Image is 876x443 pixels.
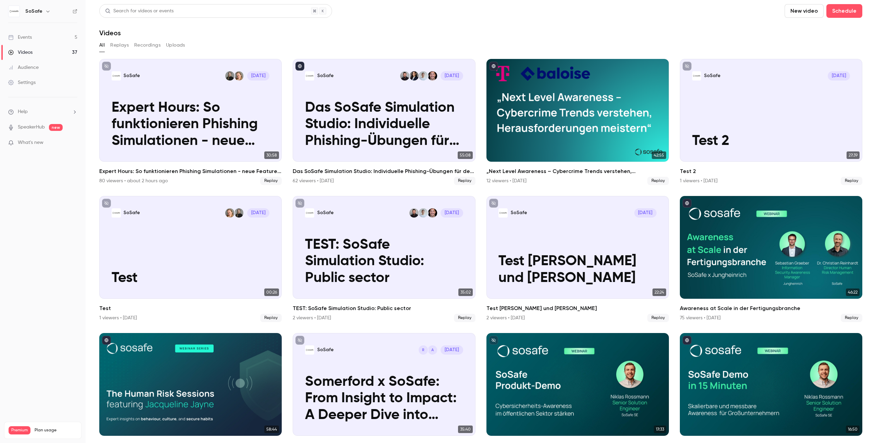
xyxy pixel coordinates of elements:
[680,304,862,312] h2: Awareness at Scale in der Fertigungsbranche
[680,177,718,184] div: 1 viewers • [DATE]
[652,288,666,296] span: 22:24
[828,71,850,81] span: [DATE]
[683,336,691,345] button: published
[247,71,269,81] span: [DATE]
[486,167,669,175] h2: „Next Level Awareness – Cybercrime Trends verstehen, Herausforderungen meistern“
[293,304,475,312] h2: TEST: SoSafe Simulation Studio: Public sector
[841,177,862,185] span: Replay
[680,59,862,185] li: Test 2
[847,151,860,159] span: 27:39
[260,177,282,185] span: Replay
[293,59,475,185] li: Das SoSafe Simulation Studio: Individuelle Phishing-Übungen für den öffentlichen Sektor
[680,196,862,322] li: Awareness at Scale in der Fertigungsbranche
[8,64,39,71] div: Audience
[441,71,463,81] span: [DATE]
[102,199,111,208] button: unpublished
[166,40,185,51] button: Uploads
[99,177,168,184] div: 80 viewers • about 2 hours ago
[25,8,42,15] h6: SoSafe
[99,196,282,322] a: Test SoSafeAdriana HanikaLuise Schulz[DATE]Test00:26Test1 viewers • [DATE]Replay
[511,210,527,216] p: SoSafe
[102,336,111,345] button: published
[841,314,862,322] span: Replay
[134,40,161,51] button: Recordings
[647,177,669,185] span: Replay
[8,49,33,56] div: Videos
[99,59,282,185] li: Expert Hours: So funktionieren Phishing Simulationen - neue Features, Tipps & Tricks
[486,59,669,185] li: „Next Level Awareness – Cybercrime Trends verstehen, Herausforderungen meistern“
[18,108,28,115] span: Help
[105,8,174,15] div: Search for videos or events
[654,426,666,433] span: 17:33
[8,79,36,86] div: Settings
[234,71,244,81] img: Luise Schulz
[427,345,438,355] div: A
[9,6,20,17] img: SoSafe
[305,374,463,423] p: Somerford x SoSafe: From Insight to Impact: A Deeper Dive into Behavioral Science in Cybersecurity
[458,288,473,296] span: 35:02
[441,208,463,218] span: [DATE]
[305,345,314,355] img: Somerford x SoSafe: From Insight to Impact: A Deeper Dive into Behavioral Science in Cybersecurity
[99,167,282,175] h2: Expert Hours: So funktionieren Phishing Simulationen - neue Features, Tipps & Tricks
[634,208,657,218] span: [DATE]
[264,426,279,433] span: 58:44
[418,345,429,355] div: R
[305,71,314,81] img: Das SoSafe Simulation Studio: Individuelle Phishing-Übungen für den öffentlichen Sektor
[8,108,77,115] li: help-dropdown-opener
[112,100,269,149] p: Expert Hours: So funktionieren Phishing Simulationen - neue Features, Tipps & Tricks
[486,196,669,322] a: Test Luise und adrianaSoSafe[DATE]Test [PERSON_NAME] und [PERSON_NAME]22:24Test [PERSON_NAME] und...
[293,59,475,185] a: Das SoSafe Simulation Studio: Individuelle Phishing-Übungen für den öffentlichen SektorSoSafeJosc...
[295,62,304,71] button: published
[305,100,463,149] p: Das SoSafe Simulation Studio: Individuelle Phishing-Übungen für den öffentlichen Sektor
[409,208,419,218] img: Gabriel Simkin
[846,288,860,296] span: 46:22
[683,199,691,208] button: published
[112,208,121,218] img: Test
[652,151,666,159] span: 42:55
[293,315,331,321] div: 2 viewers • [DATE]
[99,59,282,185] a: Expert Hours: So funktionieren Phishing Simulationen - neue Features, Tipps & TricksSoSafeLuise S...
[317,210,334,216] p: SoSafe
[305,208,314,218] img: TEST: SoSafe Simulation Studio: Public sector
[99,304,282,312] h2: Test
[295,336,304,345] button: unpublished
[486,315,525,321] div: 2 viewers • [DATE]
[99,40,105,51] button: All
[428,208,437,218] img: Joschka Havenith
[9,426,30,434] span: Premium
[49,124,63,131] span: new
[102,62,111,71] button: unpublished
[441,345,463,355] span: [DATE]
[305,237,463,286] p: TEST: SoSafe Simulation Studio: Public sector
[680,167,862,175] h2: Test 2
[704,73,721,79] p: SoSafe
[293,196,475,322] a: TEST: SoSafe Simulation Studio: Public sectorSoSafeJoschka HavenithNico DangGabriel Simkin[DATE]T...
[124,73,140,79] p: SoSafe
[486,196,669,322] li: Test Luise und adriana
[846,426,860,433] span: 16:50
[99,29,121,37] h1: Videos
[18,124,45,131] a: SpeakerHub
[400,71,409,81] img: Gabriel Simkin
[454,314,475,322] span: Replay
[295,199,304,208] button: unpublished
[680,196,862,322] a: 46:22Awareness at Scale in der Fertigungsbranche75 viewers • [DATE]Replay
[99,315,137,321] div: 1 viewers • [DATE]
[785,4,824,18] button: New video
[124,210,140,216] p: SoSafe
[458,426,473,433] span: 35:40
[293,177,334,184] div: 62 viewers • [DATE]
[260,314,282,322] span: Replay
[692,71,701,81] img: Test 2
[35,428,77,433] span: Plan usage
[225,71,234,81] img: Adriana Hanika
[264,288,279,296] span: 00:26
[69,140,77,146] iframe: Noticeable Trigger
[112,270,269,286] p: Test
[489,199,498,208] button: unpublished
[225,208,234,218] img: Luise Schulz
[498,208,508,218] img: Test Luise und adriana
[8,34,32,41] div: Events
[680,315,721,321] div: 75 viewers • [DATE]
[489,336,498,345] button: unpublished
